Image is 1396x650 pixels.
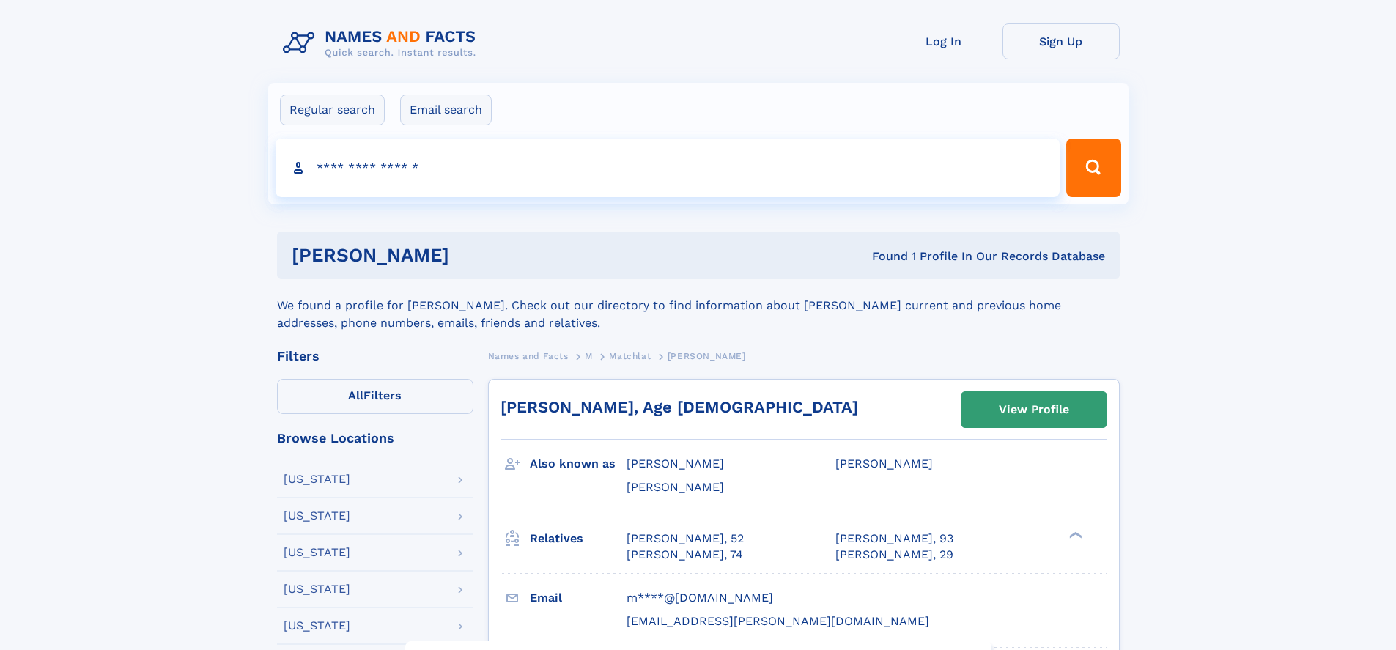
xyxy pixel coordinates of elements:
[277,279,1120,332] div: We found a profile for [PERSON_NAME]. Check out our directory to find information about [PERSON_N...
[835,457,933,470] span: [PERSON_NAME]
[609,351,651,361] span: Matchlat
[585,347,593,365] a: M
[488,347,569,365] a: Names and Facts
[530,586,627,610] h3: Email
[348,388,363,402] span: All
[835,547,953,563] a: [PERSON_NAME], 29
[999,393,1069,426] div: View Profile
[961,392,1107,427] a: View Profile
[1066,530,1083,539] div: ❯
[400,95,492,125] label: Email search
[627,547,743,563] a: [PERSON_NAME], 74
[627,457,724,470] span: [PERSON_NAME]
[530,451,627,476] h3: Also known as
[277,379,473,414] label: Filters
[276,139,1060,197] input: search input
[501,398,858,416] a: [PERSON_NAME], Age [DEMOGRAPHIC_DATA]
[277,23,488,63] img: Logo Names and Facts
[277,350,473,363] div: Filters
[609,347,651,365] a: Matchlat
[284,620,350,632] div: [US_STATE]
[1002,23,1120,59] a: Sign Up
[284,583,350,595] div: [US_STATE]
[280,95,385,125] label: Regular search
[627,531,744,547] a: [PERSON_NAME], 52
[668,351,746,361] span: [PERSON_NAME]
[292,246,661,265] h1: [PERSON_NAME]
[885,23,1002,59] a: Log In
[835,531,953,547] a: [PERSON_NAME], 93
[585,351,593,361] span: M
[277,432,473,445] div: Browse Locations
[660,248,1105,265] div: Found 1 Profile In Our Records Database
[627,480,724,494] span: [PERSON_NAME]
[1066,139,1120,197] button: Search Button
[284,510,350,522] div: [US_STATE]
[284,547,350,558] div: [US_STATE]
[284,473,350,485] div: [US_STATE]
[530,526,627,551] h3: Relatives
[627,614,929,628] span: [EMAIL_ADDRESS][PERSON_NAME][DOMAIN_NAME]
